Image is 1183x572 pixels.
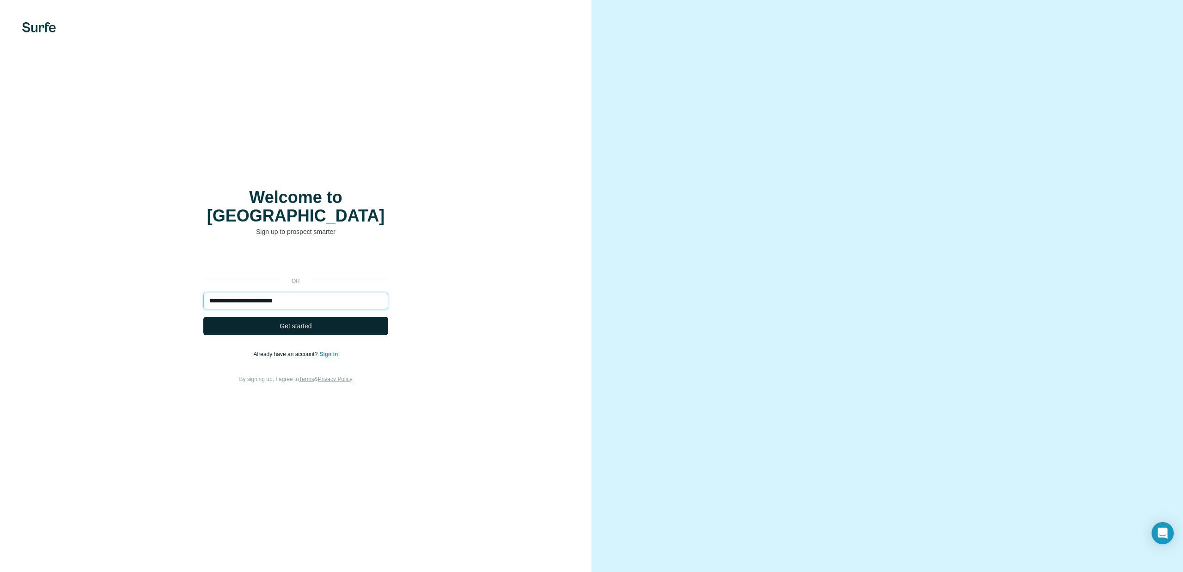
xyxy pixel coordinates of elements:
[280,321,311,331] span: Get started
[239,376,353,382] span: By signing up, I agree to &
[318,376,353,382] a: Privacy Policy
[203,317,388,335] button: Get started
[299,376,314,382] a: Terms
[203,227,388,236] p: Sign up to prospect smarter
[281,277,311,285] p: or
[319,351,338,357] a: Sign in
[22,22,56,32] img: Surfe's logo
[199,250,393,271] iframe: Копче за „Најавување со Google“
[203,188,388,225] h1: Welcome to [GEOGRAPHIC_DATA]
[1152,522,1174,544] div: Open Intercom Messenger
[254,351,320,357] span: Already have an account?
